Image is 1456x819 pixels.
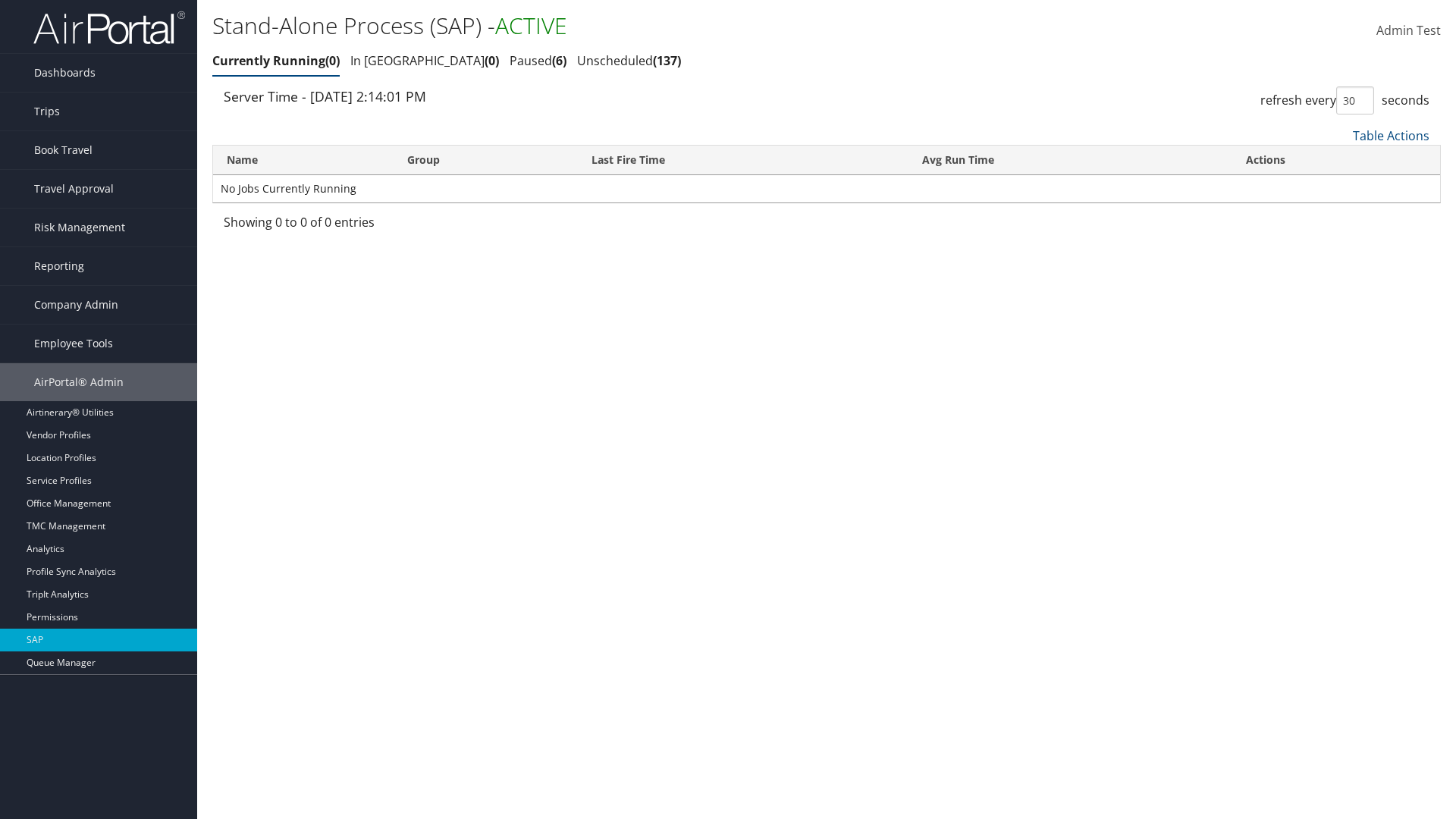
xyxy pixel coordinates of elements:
[34,209,125,246] span: Risk Management
[485,52,499,69] span: 0
[495,10,567,41] span: ACTIVE
[908,146,1232,175] th: Avg Run Time: activate to sort column ascending
[552,52,566,69] span: 6
[350,52,499,69] a: In [GEOGRAPHIC_DATA]0
[394,146,578,175] th: Group: activate to sort column ascending
[1353,127,1429,144] a: Table Actions
[578,146,909,175] th: Last Fire Time: activate to sort column ascending
[34,131,93,169] span: Book Travel
[34,363,124,401] span: AirPortal® Admin
[325,52,340,69] span: 0
[212,10,1031,42] h1: Stand-Alone Process (SAP) -
[510,52,566,69] a: Paused6
[1232,146,1440,175] th: Actions
[34,54,96,92] span: Dashboards
[1382,92,1429,108] span: seconds
[224,213,508,239] div: Showing 0 to 0 of 0 entries
[224,86,815,106] div: Server Time - [DATE] 2:14:01 PM
[34,325,113,362] span: Employee Tools
[213,146,394,175] th: Name: activate to sort column ascending
[1260,92,1336,108] span: refresh every
[653,52,681,69] span: 137
[33,10,185,45] img: airportal-logo.png
[1376,8,1441,55] a: Admin Test
[212,52,340,69] a: Currently Running0
[213,175,1440,202] td: No Jobs Currently Running
[34,247,84,285] span: Reporting
[34,93,60,130] span: Trips
[577,52,681,69] a: Unscheduled137
[34,286,118,324] span: Company Admin
[34,170,114,208] span: Travel Approval
[1376,22,1441,39] span: Admin Test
